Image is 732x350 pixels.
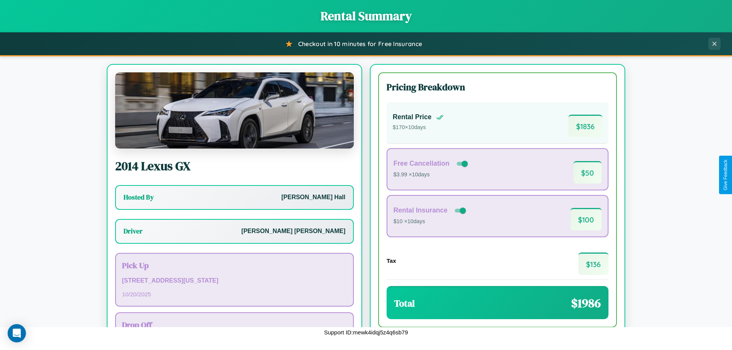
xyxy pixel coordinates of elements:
[8,8,724,24] h1: Rental Summary
[387,81,608,93] h3: Pricing Breakdown
[394,297,415,310] h3: Total
[122,289,347,299] p: 10 / 20 / 2025
[578,253,608,275] span: $ 136
[324,327,408,337] p: Support ID: mewk4idqj5z4q6sb79
[393,206,448,214] h4: Rental Insurance
[281,192,345,203] p: [PERSON_NAME] Hall
[723,160,728,190] div: Give Feedback
[393,160,449,168] h4: Free Cancellation
[393,123,444,133] p: $ 170 × 10 days
[115,158,354,174] h2: 2014 Lexus GX
[393,217,467,227] p: $10 × 10 days
[8,324,26,342] div: Open Intercom Messenger
[387,257,396,264] h4: Tax
[241,226,345,237] p: [PERSON_NAME] [PERSON_NAME]
[573,161,602,184] span: $ 50
[124,193,154,202] h3: Hosted By
[570,208,602,230] span: $ 100
[393,113,432,121] h4: Rental Price
[122,319,347,330] h3: Drop Off
[122,275,347,286] p: [STREET_ADDRESS][US_STATE]
[568,115,602,137] span: $ 1836
[115,72,354,149] img: Lexus GX
[122,260,347,271] h3: Pick Up
[298,40,422,48] span: Checkout in 10 minutes for Free Insurance
[393,170,469,180] p: $3.99 × 10 days
[124,227,143,236] h3: Driver
[571,295,601,312] span: $ 1986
